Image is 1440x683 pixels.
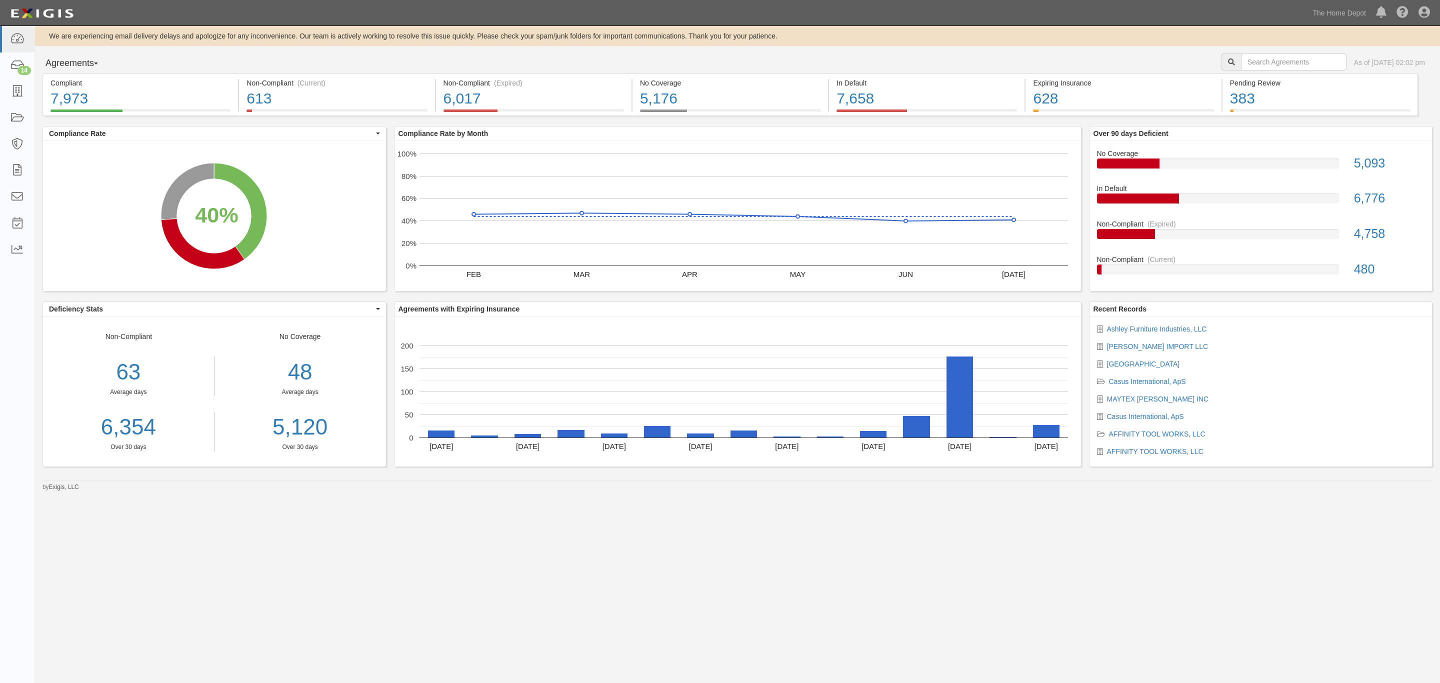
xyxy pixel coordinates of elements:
div: In Default [836,78,1017,88]
a: Non-Compliant(Expired)6,017 [436,109,631,117]
div: 40% [195,200,238,231]
div: We are experiencing email delivery delays and apologize for any inconvenience. Our team is active... [35,31,1440,41]
div: No Coverage [214,331,386,451]
div: No Coverage [640,78,820,88]
a: Ashley Furniture Industries, LLC [1107,325,1207,333]
a: Compliant7,973 [42,109,238,117]
text: 40% [401,216,416,225]
b: Over 90 days Deficient [1093,129,1168,137]
div: Non-Compliant [1089,254,1432,264]
div: Non-Compliant [43,331,214,451]
a: MAYTEX [PERSON_NAME] INC [1107,395,1209,403]
i: Help Center - Complianz [1396,7,1408,19]
text: APR [682,269,697,278]
div: 7,973 [50,88,230,109]
text: [DATE] [515,441,539,450]
a: In Default6,776 [1097,183,1425,219]
text: 200 [400,341,413,349]
img: logo-5460c22ac91f19d4615b14bd174203de0afe785f0fc80cf4dbbc73dc1793850b.png [7,4,76,22]
div: 63 [43,356,214,388]
div: A chart. [43,141,385,291]
div: 7,658 [836,88,1017,109]
div: As of [DATE] 02:02 pm [1354,57,1425,67]
small: by [42,483,79,491]
a: No Coverage5,093 [1097,148,1425,184]
div: No Coverage [1089,148,1432,158]
a: AFFINITY TOOL WORKS, LLC [1107,447,1203,455]
div: In Default [1089,183,1432,193]
text: [DATE] [861,441,885,450]
a: Casus International, ApS [1107,412,1184,420]
div: 6,776 [1346,189,1432,207]
a: Pending Review383 [1222,109,1418,117]
div: 613 [246,88,427,109]
a: Non-Compliant(Expired)4,758 [1097,219,1425,254]
a: No Coverage5,176 [632,109,828,117]
text: [DATE] [1034,441,1057,450]
text: JUN [898,269,912,278]
a: 6,354 [43,411,214,443]
a: AFFINITY TOOL WORKS, LLC [1109,430,1205,438]
text: 100 [400,387,413,395]
text: 150 [400,364,413,372]
div: Non-Compliant (Current) [246,78,427,88]
div: (Expired) [1147,219,1176,229]
div: Compliant [50,78,230,88]
div: 4,758 [1346,225,1432,243]
svg: A chart. [394,316,1080,466]
text: FEB [466,269,480,278]
b: Agreements with Expiring Insurance [398,305,520,313]
input: Search Agreements [1241,53,1346,70]
div: Expiring Insurance [1033,78,1213,88]
text: 80% [401,171,416,180]
div: (Current) [297,78,325,88]
div: (Expired) [494,78,522,88]
button: Agreements [42,53,117,73]
div: Non-Compliant [1089,219,1432,229]
a: [GEOGRAPHIC_DATA] [1107,360,1180,368]
div: 5,093 [1346,154,1432,172]
span: Deficiency Stats [49,304,373,314]
a: 5,120 [222,411,378,443]
div: Over 30 days [43,443,214,451]
div: 14 [17,66,31,75]
text: [DATE] [602,441,625,450]
div: 628 [1033,88,1213,109]
svg: A chart. [394,141,1080,291]
text: 0 [409,433,413,441]
div: Pending Review [1230,78,1410,88]
a: [PERSON_NAME] IMPORT LLC [1107,342,1208,350]
a: In Default7,658 [829,109,1024,117]
div: Over 30 days [222,443,378,451]
text: 0% [405,261,416,269]
text: 50 [404,410,413,418]
a: The Home Depot [1307,3,1371,23]
a: Casus International, ApS [1109,377,1186,385]
div: 6,017 [443,88,624,109]
div: Average days [43,388,214,396]
text: 20% [401,239,416,247]
text: 100% [397,149,416,157]
div: 383 [1230,88,1410,109]
b: Compliance Rate by Month [398,129,488,137]
text: MAY [789,269,805,278]
span: Compliance Rate [49,128,373,138]
text: 60% [401,194,416,202]
a: Non-Compliant(Current)613 [239,109,434,117]
text: [DATE] [429,441,453,450]
a: Exigis, LLC [49,483,79,490]
text: [DATE] [775,441,798,450]
a: Non-Compliant(Current)480 [1097,254,1425,282]
text: [DATE] [947,441,971,450]
div: 480 [1346,260,1432,278]
text: MAR [573,269,590,278]
button: Compliance Rate [43,126,386,140]
div: 48 [222,356,378,388]
text: [DATE] [1001,269,1025,278]
div: Non-Compliant (Expired) [443,78,624,88]
a: Expiring Insurance628 [1025,109,1221,117]
div: 5,176 [640,88,820,109]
